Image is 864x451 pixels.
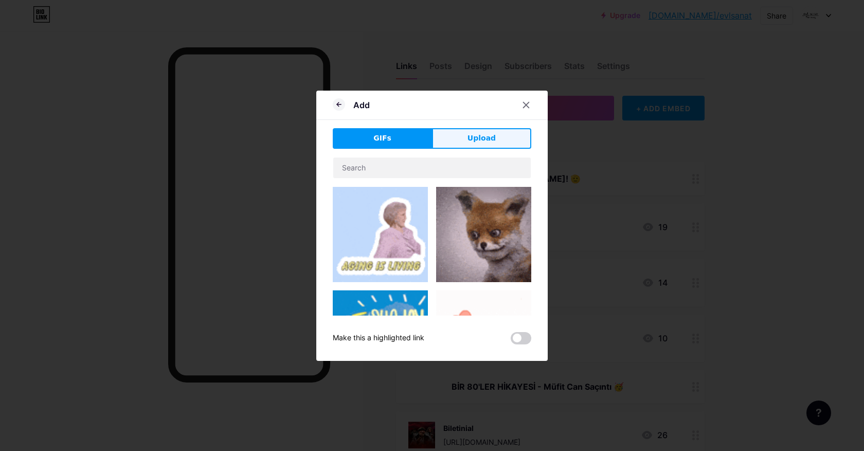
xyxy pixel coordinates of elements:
[333,290,428,363] img: Gihpy
[333,128,432,149] button: GIFs
[333,187,428,282] img: Gihpy
[333,332,424,344] div: Make this a highlighted link
[373,133,391,144] span: GIFs
[333,158,531,178] input: Search
[467,133,496,144] span: Upload
[353,99,370,111] div: Add
[432,128,531,149] button: Upload
[436,187,531,282] img: Gihpy
[436,290,531,386] img: Gihpy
